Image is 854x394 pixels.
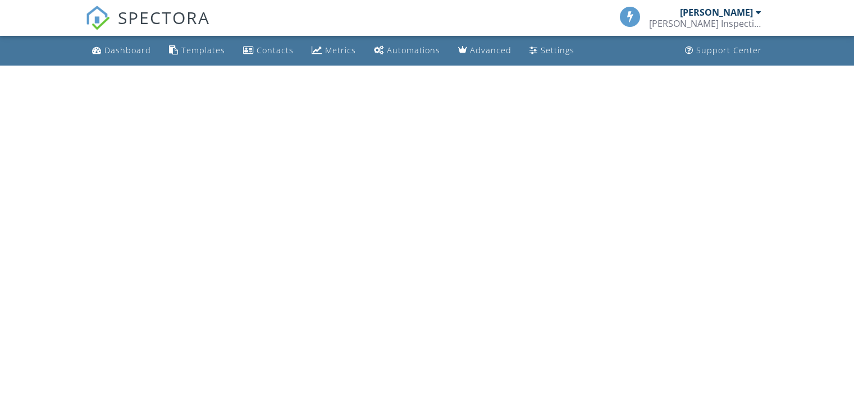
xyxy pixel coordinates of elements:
[85,15,210,39] a: SPECTORA
[541,45,574,55] div: Settings
[525,40,579,61] a: Settings
[649,18,761,29] div: Garver Inspection Services
[680,7,753,18] div: [PERSON_NAME]
[257,45,294,55] div: Contacts
[181,45,225,55] div: Templates
[85,6,110,30] img: The Best Home Inspection Software - Spectora
[165,40,230,61] a: Templates
[239,40,298,61] a: Contacts
[681,40,766,61] a: Support Center
[454,40,516,61] a: Advanced
[88,40,156,61] a: Dashboard
[118,6,210,29] span: SPECTORA
[696,45,762,55] div: Support Center
[307,40,360,61] a: Metrics
[369,40,445,61] a: Automations (Basic)
[104,45,151,55] div: Dashboard
[387,45,440,55] div: Automations
[325,45,356,55] div: Metrics
[470,45,512,55] div: Advanced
